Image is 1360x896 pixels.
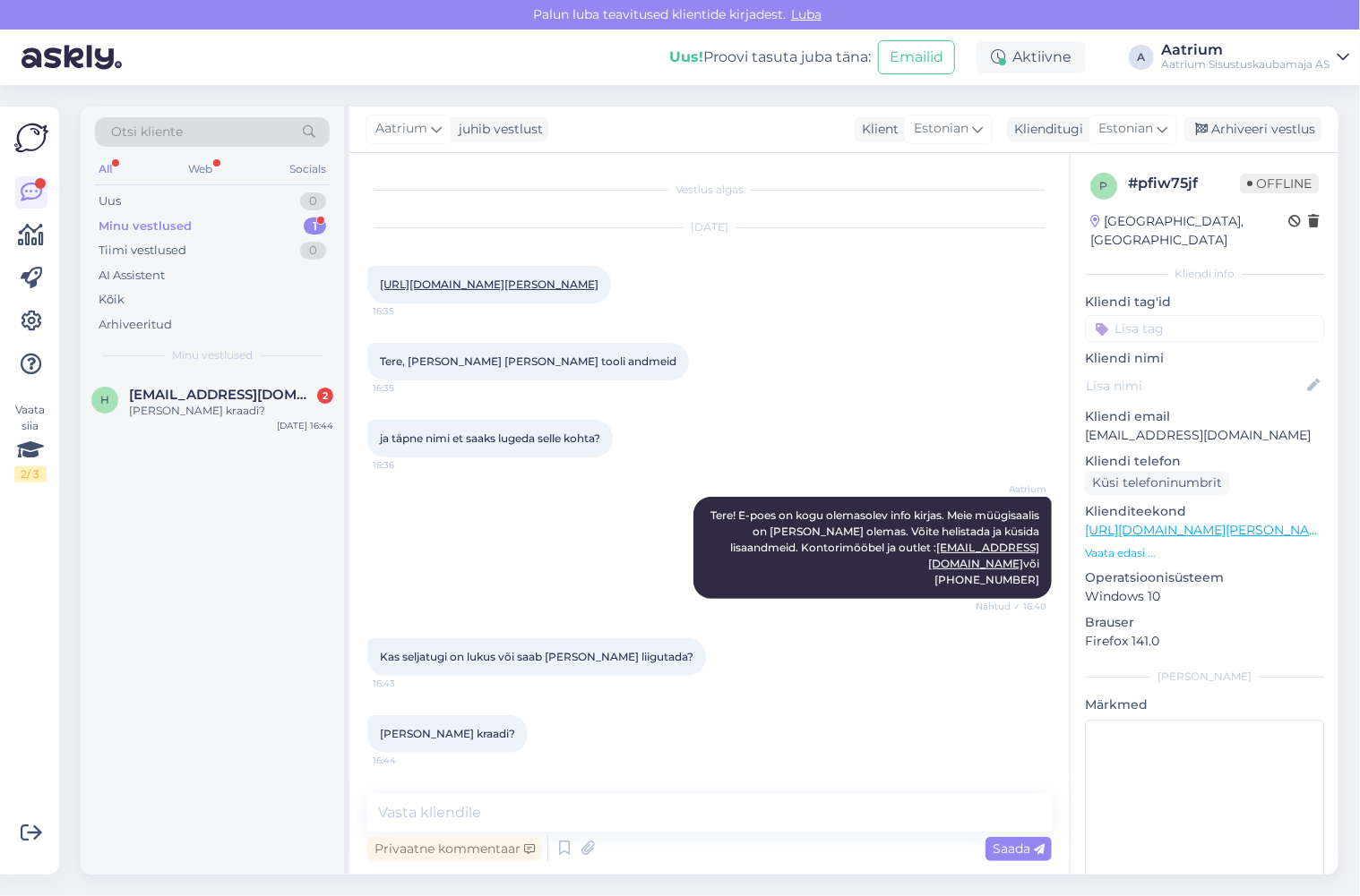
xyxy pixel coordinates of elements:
[1161,43,1349,72] a: AatriumAatrium Sisustuskaubamaja AS
[99,291,125,309] div: Kõik
[367,837,542,861] div: Privaatne kommentaar
[669,48,703,65] b: Uus!
[855,120,899,139] div: Klient
[1085,632,1324,651] p: Firefox 141.0
[993,841,1045,857] span: Saada
[277,419,333,432] div: [DATE] 16:44
[99,267,165,285] div: AI Assistent
[1184,117,1322,141] div: Arhiveeri vestlus
[1085,452,1324,471] p: Kliendi telefon
[1100,179,1108,192] span: p
[710,508,1042,586] span: Tere! E-poes on kogu olemasolev info kirjas. Meie müügisaalis on [PERSON_NAME] olemas. Võite heli...
[373,304,440,318] span: 16:35
[1085,407,1324,426] p: Kliendi email
[373,677,440,690] span: 16:43
[317,388,333,404] div: 2
[129,387,315,403] span: hotmail1989@mail.ee
[380,650,693,663] span: Kas seljatugi on lukus või saab [PERSON_NAME] liigutada?
[380,431,600,445] span: ja täpne nimi et saaks lugeda selle kohta?
[367,182,1052,198] div: Vestlus algas
[1161,57,1330,72] div: Aatrium Sisustuskaubamaja AS
[914,119,968,139] span: Estonian
[1085,568,1324,587] p: Operatsioonisüsteem
[1085,669,1324,685] div: [PERSON_NAME]
[1085,695,1324,714] p: Märkmed
[1128,173,1240,194] div: # pfiw75jf
[300,242,326,260] div: 0
[14,466,47,482] div: 2 / 3
[669,47,871,68] div: Proovi tasuta juba täna:
[1161,43,1330,57] div: Aatrium
[304,218,326,235] div: 1
[928,541,1039,570] a: [EMAIL_ADDRESS][DOMAIN_NAME]
[1085,426,1324,445] p: [EMAIL_ADDRESS][DOMAIN_NAME]
[172,347,253,363] span: Minu vestlused
[1085,587,1324,606] p: Windows 10
[1085,522,1332,538] a: [URL][DOMAIN_NAME][PERSON_NAME]
[99,316,172,334] div: Arhiveeritud
[14,402,47,482] div: Vaata siia
[99,242,186,260] div: Tiimi vestlused
[286,158,330,181] div: Socials
[976,600,1046,613] span: Nähtud ✓ 16:40
[452,120,543,139] div: juhib vestlust
[1085,293,1324,311] p: Kliendi tag'id
[1085,315,1324,342] input: Lisa tag
[95,158,116,181] div: All
[367,219,1052,235] div: [DATE]
[1129,45,1154,70] div: A
[1007,120,1083,139] div: Klienditugi
[878,40,955,74] button: Emailid
[100,393,109,406] span: h
[1085,349,1324,368] p: Kliendi nimi
[977,41,1086,73] div: Aktiivne
[786,6,827,22] span: Luba
[380,727,515,740] span: [PERSON_NAME] kraadi?
[99,192,121,210] div: Uus
[1090,212,1288,250] div: [GEOGRAPHIC_DATA], [GEOGRAPHIC_DATA]
[1085,471,1229,495] div: Küsi telefoninumbrit
[979,482,1046,496] span: Aatrium
[1086,376,1304,396] input: Lisa nimi
[373,381,440,395] span: 16:35
[111,123,183,141] span: Otsi kliente
[1098,119,1153,139] span: Estonian
[1085,545,1324,561] p: Vaata edasi ...
[185,158,217,181] div: Web
[300,192,326,210] div: 0
[373,754,440,767] span: 16:44
[129,403,333,419] div: [PERSON_NAME] kraadi?
[1085,266,1324,282] div: Kliendi info
[99,218,192,235] div: Minu vestlused
[380,277,598,291] a: [URL][DOMAIN_NAME][PERSON_NAME]
[1240,174,1319,193] span: Offline
[375,119,427,139] span: Aatrium
[380,354,676,368] span: Tere, [PERSON_NAME] [PERSON_NAME] tooli andmeid
[14,121,48,155] img: Askly Logo
[1085,613,1324,632] p: Brauser
[373,458,440,472] span: 16:36
[1085,502,1324,521] p: Klienditeekond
